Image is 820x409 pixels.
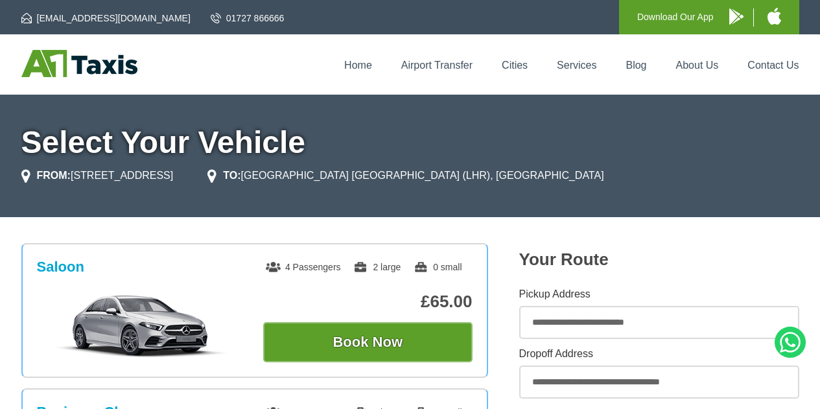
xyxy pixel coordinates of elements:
a: Services [557,60,596,71]
button: Book Now [263,322,473,362]
p: £65.00 [263,292,473,312]
a: [EMAIL_ADDRESS][DOMAIN_NAME] [21,12,191,25]
h3: Saloon [37,259,84,275]
h1: Select Your Vehicle [21,127,799,158]
a: Home [344,60,372,71]
a: 01727 866666 [211,12,285,25]
span: 0 small [414,262,462,272]
p: Download Our App [637,9,714,25]
span: 4 Passengers [266,262,341,272]
img: A1 Taxis St Albans LTD [21,50,137,77]
a: Blog [626,60,646,71]
a: Cities [502,60,528,71]
li: [STREET_ADDRESS] [21,168,174,183]
img: A1 Taxis Android App [729,8,744,25]
h2: Your Route [519,250,799,270]
strong: FROM: [37,170,71,181]
a: Contact Us [747,60,799,71]
span: 2 large [353,262,401,272]
a: Airport Transfer [401,60,473,71]
li: [GEOGRAPHIC_DATA] [GEOGRAPHIC_DATA] (LHR), [GEOGRAPHIC_DATA] [207,168,603,183]
img: A1 Taxis iPhone App [767,8,781,25]
strong: TO: [223,170,240,181]
label: Dropoff Address [519,349,799,359]
img: Saloon [43,294,239,358]
label: Pickup Address [519,289,799,299]
a: About Us [676,60,719,71]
